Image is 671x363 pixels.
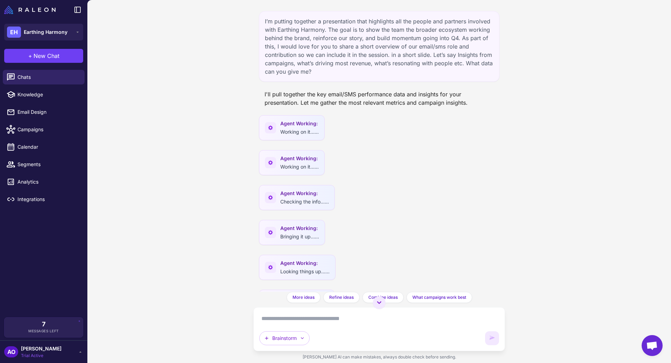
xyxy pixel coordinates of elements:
[259,87,499,110] div: I'll pull together the key email/SMS performance data and insights for your presentation. Let me ...
[259,331,310,345] button: Brainstorm
[280,164,319,170] span: Working on it......
[253,351,505,363] div: [PERSON_NAME] AI can make mistakes, always double check before sending.
[17,195,79,203] span: Integrations
[4,346,18,357] div: AO
[28,52,32,60] span: +
[3,87,85,102] a: Knowledge
[362,292,404,303] button: Combine ideas
[17,126,79,133] span: Campaigns
[280,199,329,205] span: Checking the info......
[280,224,319,232] span: Agent Working:
[17,91,79,98] span: Knowledge
[280,268,330,274] span: Looking things up......
[3,70,85,84] a: Chats
[21,353,62,359] span: Trial Active
[287,292,320,303] button: More ideas
[17,178,79,186] span: Analytics
[3,140,85,154] a: Calendar
[17,108,79,116] span: Email Design
[280,129,319,135] span: Working on it......
[280,155,319,162] span: Agent Working:
[368,294,398,301] span: Combine ideas
[329,294,354,301] span: Refine ideas
[28,328,59,334] span: Messages Left
[24,28,67,36] span: Earthing Harmony
[17,161,79,168] span: Segments
[323,292,360,303] button: Refine ideas
[17,73,79,81] span: Chats
[280,234,319,239] span: Bringing it up......
[3,157,85,172] a: Segments
[4,49,83,63] button: +New Chat
[21,345,62,353] span: [PERSON_NAME]
[3,175,85,189] a: Analytics
[4,24,83,40] button: EHEarthing Harmony
[280,190,329,197] span: Agent Working:
[34,52,59,60] span: New Chat
[4,6,58,14] a: Raleon Logo
[642,335,663,356] div: Open chat
[406,292,472,303] button: What campaigns work best
[293,294,315,301] span: More ideas
[4,6,56,14] img: Raleon Logo
[3,192,85,207] a: Integrations
[7,27,21,38] div: EH
[280,259,330,267] span: Agent Working:
[17,143,79,151] span: Calendar
[3,122,85,137] a: Campaigns
[259,11,499,82] div: I’m putting together a presentation that highlights all the people and partners involved with Ear...
[412,294,466,301] span: What campaigns work best
[3,105,85,119] a: Email Design
[280,120,319,127] span: Agent Working:
[42,321,45,327] span: 7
